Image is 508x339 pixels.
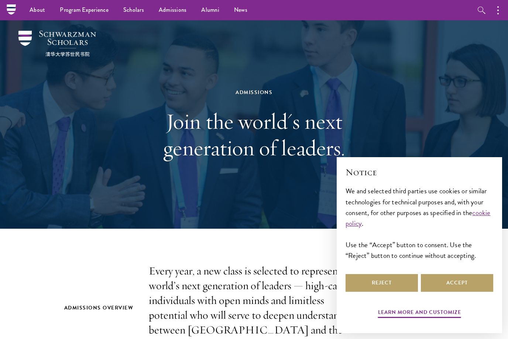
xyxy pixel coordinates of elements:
[346,274,418,292] button: Reject
[378,308,461,319] button: Learn more and customize
[18,31,96,56] img: Schwarzman Scholars
[346,166,493,179] h2: Notice
[64,303,134,312] h2: Admissions Overview
[127,108,381,161] h1: Join the world's next generation of leaders.
[421,274,493,292] button: Accept
[127,88,381,97] div: Admissions
[346,207,491,229] a: cookie policy
[346,186,493,260] div: We and selected third parties use cookies or similar technologies for technical purposes and, wit...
